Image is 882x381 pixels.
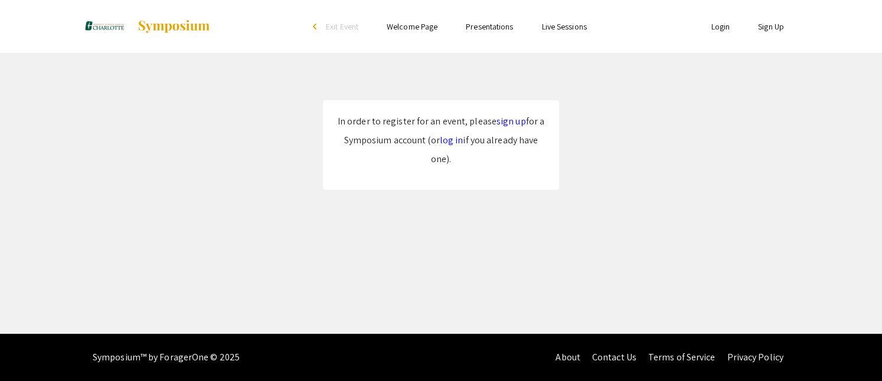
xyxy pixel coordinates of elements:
a: sign up [496,115,526,127]
a: Honors Research Symposium 2025 [84,12,211,41]
a: log in [440,134,463,146]
a: Presentations [466,21,513,32]
img: Honors Research Symposium 2025 [84,12,125,41]
a: Privacy Policy [727,351,783,363]
span: Exit Event [326,21,358,32]
div: Symposium™ by ForagerOne © 2025 [93,334,240,381]
a: About [556,351,580,363]
div: arrow_back_ios [313,23,320,30]
a: Login [711,21,730,32]
a: Live Sessions [542,21,587,32]
a: Terms of Service [648,351,716,363]
a: Welcome Page [387,21,437,32]
img: Symposium by ForagerOne [137,19,211,34]
p: In order to register for an event, please for a Symposium account (or if you already have one). [335,112,547,169]
a: Sign Up [758,21,784,32]
a: Contact Us [592,351,636,363]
